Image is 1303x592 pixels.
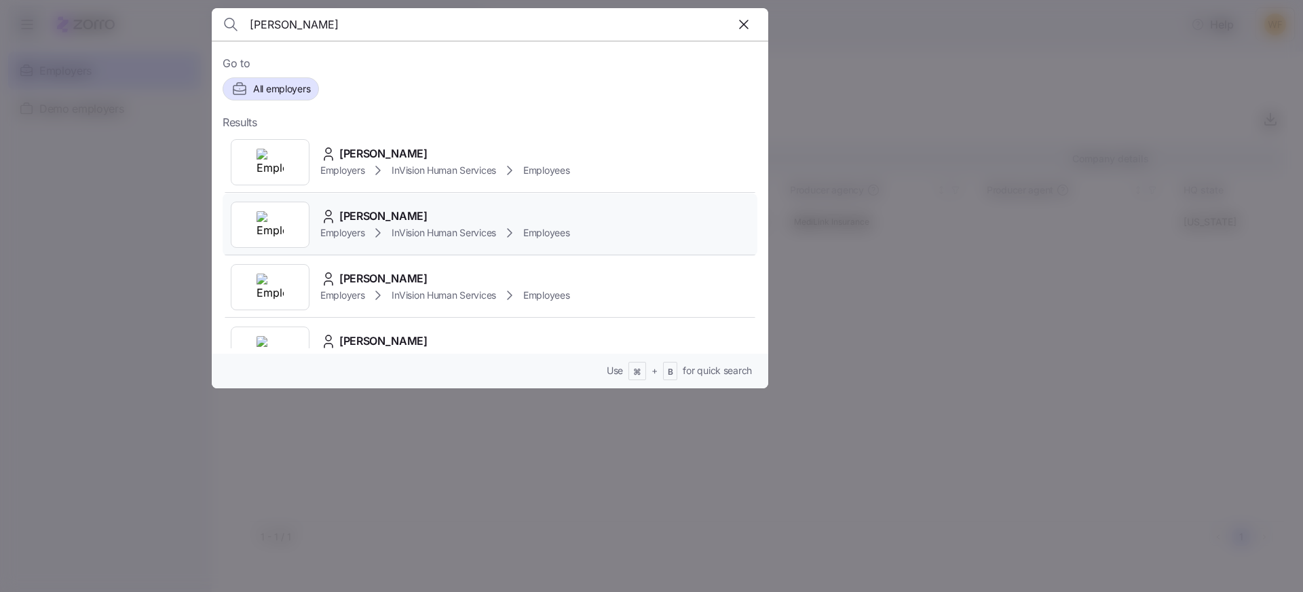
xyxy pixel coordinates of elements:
img: Employer logo [257,274,284,301]
span: Employers [320,164,364,177]
span: ⌘ [633,367,641,378]
span: Employees [523,164,569,177]
button: All employers [223,77,319,100]
span: All employers [253,82,310,96]
span: Go to [223,55,757,72]
span: InVision Human Services [392,289,496,302]
span: Use [607,364,623,377]
span: Results [223,114,257,131]
span: [PERSON_NAME] [339,208,428,225]
img: Employer logo [257,149,284,176]
span: Employers [320,289,364,302]
span: InVision Human Services [392,226,496,240]
span: + [651,364,658,377]
span: Employees [523,289,569,302]
img: Employer logo [257,211,284,238]
span: InVision Human Services [392,164,496,177]
span: [PERSON_NAME] [339,270,428,287]
span: [PERSON_NAME] [339,333,428,350]
span: [PERSON_NAME] [339,145,428,162]
span: B [668,367,673,378]
span: Employers [320,226,364,240]
img: Employer logo [257,336,284,363]
span: for quick search [683,364,752,377]
span: Employees [523,226,569,240]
